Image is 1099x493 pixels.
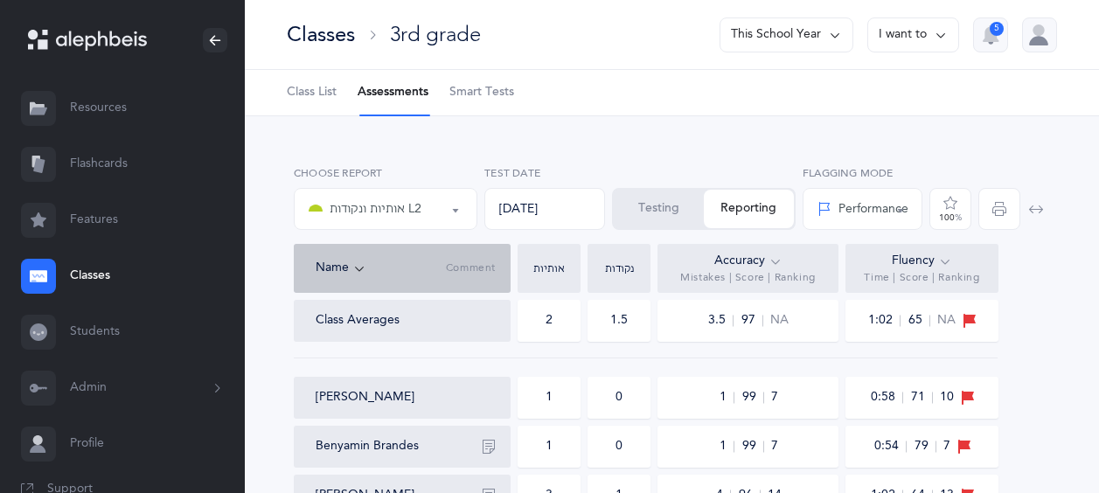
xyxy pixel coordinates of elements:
[929,188,971,230] button: 100%
[294,188,477,230] button: אותיות ונקודות L2
[546,389,553,406] div: 1
[741,315,763,326] span: 97
[939,213,962,222] div: 100
[719,392,734,403] span: 1
[390,20,481,49] div: 3rd grade
[940,389,954,406] span: 10
[937,312,956,330] span: NA
[803,165,922,181] label: Flagging Mode
[616,438,623,455] div: 0
[943,438,950,455] span: 7
[741,392,764,403] span: 99
[864,271,979,285] span: Time | Score | Ranking
[817,200,908,219] div: Performance
[741,441,764,452] span: 99
[316,438,419,455] button: Benyamin Brandes
[546,312,553,330] div: 2
[771,438,778,455] span: 7
[910,392,933,403] span: 71
[908,315,930,326] span: 65
[616,389,623,406] div: 0
[294,165,477,181] label: Choose report
[870,392,903,403] span: 0:58
[449,84,514,101] span: Smart Tests
[867,17,959,52] button: I want to
[955,212,962,223] span: %
[707,315,734,326] span: 3.5
[287,84,337,101] span: Class List
[316,259,446,278] div: Name
[680,271,816,285] span: Mistakes | Score | Ranking
[719,441,734,452] span: 1
[287,20,355,49] div: Classes
[610,312,628,330] div: 1.5
[771,389,778,406] span: 7
[973,17,1008,52] button: 5
[592,263,646,274] div: נקודות
[546,438,553,455] div: 1
[446,261,496,275] span: Comment
[522,263,576,274] div: אותיות
[484,165,604,181] label: Test Date
[873,441,907,452] span: 0:54
[914,441,936,452] span: 79
[316,389,414,406] button: [PERSON_NAME]
[892,252,952,271] div: Fluency
[867,315,901,326] span: 1:02
[803,188,922,230] button: Performance
[316,312,400,330] div: Class Averages
[720,17,853,52] button: This School Year
[309,198,421,219] div: אותיות ונקודות L2
[990,22,1004,36] div: 5
[770,312,789,330] span: NA
[484,188,604,230] div: [DATE]
[614,190,704,228] button: Testing
[714,252,783,271] div: Accuracy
